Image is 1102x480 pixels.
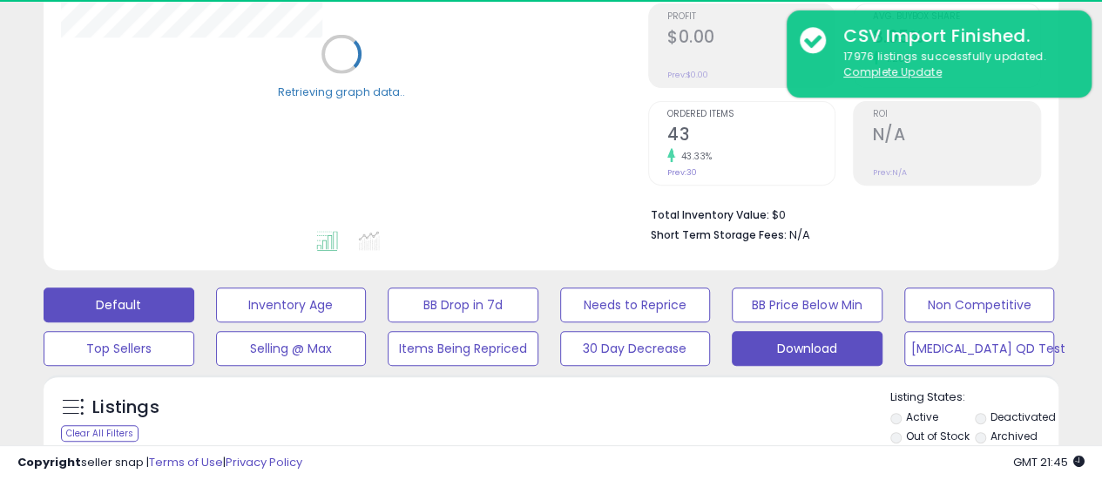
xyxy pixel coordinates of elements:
[904,287,1055,322] button: Non Competitive
[890,389,1058,406] p: Listing States:
[675,150,713,163] small: 43.33%
[61,425,139,442] div: Clear All Filters
[17,454,81,470] strong: Copyright
[990,429,1038,443] label: Archived
[830,24,1078,49] div: CSV Import Finished.
[789,226,810,243] span: N/A
[149,454,223,470] a: Terms of Use
[905,429,969,443] label: Out of Stock
[1013,454,1085,470] span: 2025-09-10 21:45 GMT
[216,331,367,366] button: Selling @ Max
[667,27,835,51] h2: $0.00
[843,64,942,79] u: Complete Update
[872,167,906,178] small: Prev: N/A
[830,49,1078,81] div: 17976 listings successfully updated.
[667,110,835,119] span: Ordered Items
[44,287,194,322] button: Default
[732,331,882,366] button: Download
[651,227,787,242] b: Short Term Storage Fees:
[278,84,405,99] div: Retrieving graph data..
[17,455,302,471] div: seller snap | |
[667,125,835,148] h2: 43
[216,287,367,322] button: Inventory Age
[92,395,159,420] h5: Listings
[667,70,708,80] small: Prev: $0.00
[560,287,711,322] button: Needs to Reprice
[872,110,1040,119] span: ROI
[904,331,1055,366] button: [MEDICAL_DATA] QD Test
[651,203,1028,224] li: $0
[667,12,835,22] span: Profit
[560,331,711,366] button: 30 Day Decrease
[905,409,937,424] label: Active
[388,331,538,366] button: Items Being Repriced
[732,287,882,322] button: BB Price Below Min
[651,207,769,222] b: Total Inventory Value:
[388,287,538,322] button: BB Drop in 7d
[226,454,302,470] a: Privacy Policy
[667,167,697,178] small: Prev: 30
[990,409,1056,424] label: Deactivated
[872,125,1040,148] h2: N/A
[44,331,194,366] button: Top Sellers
